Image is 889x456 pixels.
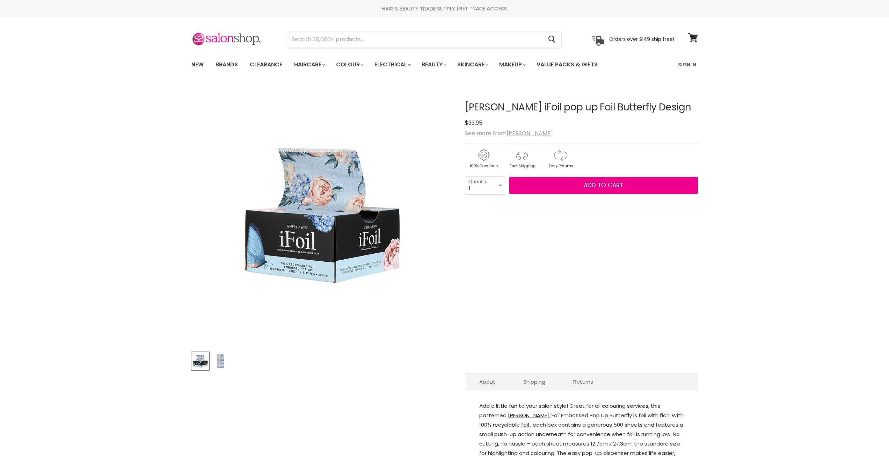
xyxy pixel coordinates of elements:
div: Robert de Soto iFoil pop up Foil Butterfly Design image. Click or Scroll to Zoom. [191,85,452,346]
a: About [465,373,509,390]
img: returns.gif [542,148,579,169]
span: See more from [465,129,553,137]
a: Haircare [289,57,329,72]
form: Product [288,31,562,48]
a: Clearance [245,57,287,72]
a: [PERSON_NAME] [507,129,553,137]
a: Electrical [369,57,415,72]
a: Value Packs & Gifts [531,57,603,72]
img: shipping.gif [503,148,540,169]
a: New [186,57,209,72]
h1: [PERSON_NAME] iFoil pop up Foil Butterfly Design [465,102,698,113]
img: Robert de Soto iFoil pop up Foil Butterfly Design [212,353,228,369]
span: $33.95 [465,119,482,127]
a: [PERSON_NAME] [508,412,551,419]
a: Shipping [509,373,559,390]
ul: Main menu [186,55,639,75]
div: HAIR & BEAUTY TRADE SUPPLY | [183,5,707,12]
input: Search [288,31,543,48]
a: Sign In [674,57,700,72]
div: Product thumbnails [190,350,453,370]
button: Search [543,31,561,48]
a: Makeup [494,57,530,72]
p: Orders over $149 ship free! [609,36,674,42]
a: foil [521,421,530,428]
button: Robert de Soto iFoil pop up Foil Butterfly Design [191,352,209,370]
a: Brands [210,57,243,72]
img: Robert de Soto iFoil pop up Foil Butterfly Design [234,128,409,302]
button: Robert de Soto iFoil pop up Foil Butterfly Design [211,352,229,370]
a: Skincare [452,57,493,72]
select: Quantity [465,176,505,194]
img: genuine.gif [465,148,502,169]
a: Beauty [416,57,451,72]
img: Robert de Soto iFoil pop up Foil Butterfly Design [192,353,209,369]
a: GET TRADE ACCESS [458,5,507,12]
span: Add to cart [584,181,623,189]
button: Add to cart [509,177,698,194]
a: Colour [331,57,368,72]
nav: Main [183,55,707,75]
a: Returns [559,373,607,390]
